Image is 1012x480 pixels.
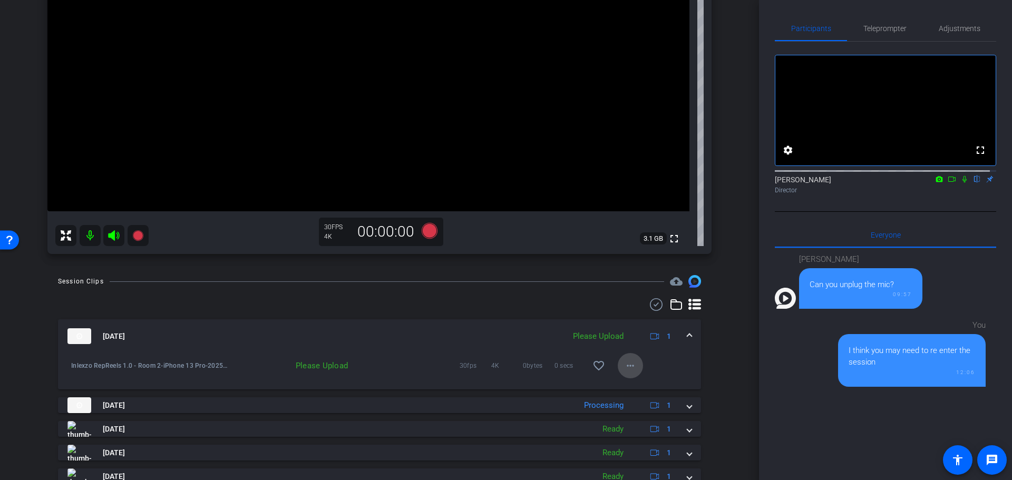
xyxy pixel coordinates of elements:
mat-icon: fullscreen [668,232,680,245]
span: 1 [667,447,671,458]
span: [DATE] [103,400,125,411]
img: thumb-nail [67,397,91,413]
span: 30fps [460,360,491,371]
span: Adjustments [939,25,980,32]
img: thumb-nail [67,445,91,461]
div: [PERSON_NAME] [775,174,996,195]
span: 1 [667,400,671,411]
span: Participants [791,25,831,32]
span: Inlexzo RepReels 1.0 - Room 2-iPhone 13 Pro-2025-08-27-10-20-34-434-0 [71,360,229,371]
div: 30 [324,223,351,231]
div: Can you unplug the mic? [810,279,912,291]
div: 12:06 [849,368,975,376]
div: Please Upload [229,360,353,371]
span: 4K [491,360,523,371]
img: thumb-nail [67,328,91,344]
mat-expansion-panel-header: thumb-nail[DATE]Please Upload1 [58,319,701,353]
div: Ready [597,447,629,459]
div: 09:57 [810,290,912,298]
div: You [838,319,986,331]
mat-icon: favorite_border [592,359,605,372]
span: [DATE] [103,331,125,342]
div: Please Upload [568,330,629,342]
mat-icon: flip [971,174,984,183]
span: 1 [667,424,671,435]
div: Director [775,185,996,195]
span: 1 [667,331,671,342]
mat-expansion-panel-header: thumb-nail[DATE]Processing1 [58,397,701,413]
span: [DATE] [103,447,125,458]
span: FPS [332,223,343,231]
mat-icon: more_horiz [624,359,637,372]
mat-expansion-panel-header: thumb-nail[DATE]Ready1 [58,445,701,461]
span: 0bytes [523,360,554,371]
div: I think you may need to re enter the session [849,345,975,368]
span: Destinations for your clips [670,275,683,288]
div: Ready [597,423,629,435]
div: 00:00:00 [351,223,421,241]
span: 3.1 GB [640,232,667,245]
mat-icon: message [986,454,998,466]
img: Session clips [688,275,701,288]
span: [DATE] [103,424,125,435]
mat-icon: accessibility [951,454,964,466]
div: Processing [579,399,629,412]
div: Session Clips [58,276,104,287]
span: 0 secs [554,360,586,371]
mat-icon: settings [782,144,794,156]
div: thumb-nail[DATE]Please Upload1 [58,353,701,389]
mat-expansion-panel-header: thumb-nail[DATE]Ready1 [58,421,701,437]
mat-icon: fullscreen [974,144,987,156]
div: 4K [324,232,351,241]
span: Teleprompter [863,25,907,32]
img: Profile [775,288,796,309]
div: [PERSON_NAME] [799,253,922,266]
span: Everyone [871,231,901,239]
img: thumb-nail [67,421,91,437]
mat-icon: cloud_upload [670,275,683,288]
